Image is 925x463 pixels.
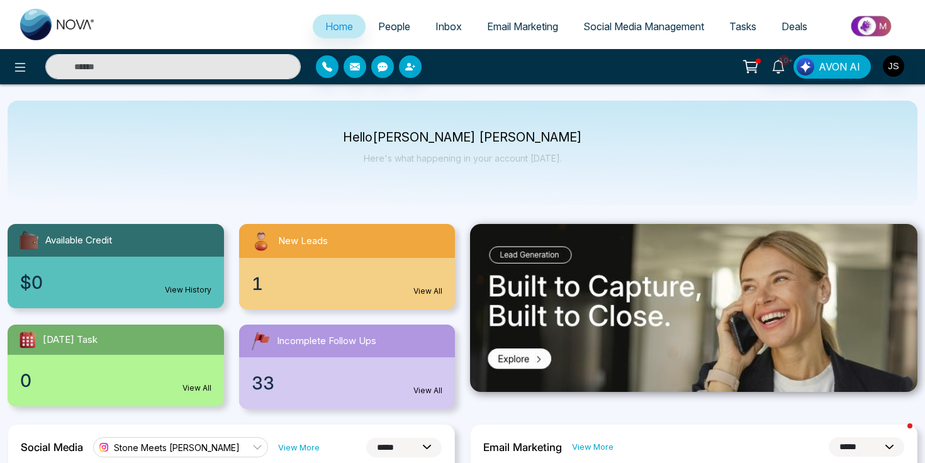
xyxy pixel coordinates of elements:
span: New Leads [278,234,328,248]
img: newLeads.svg [249,229,273,253]
a: Incomplete Follow Ups33View All [232,325,463,409]
span: Home [325,20,353,33]
span: AVON AI [819,59,860,74]
span: 1 [252,271,263,297]
a: View More [572,441,614,453]
span: Incomplete Follow Ups [277,334,376,349]
img: instagram [98,441,110,454]
a: New Leads1View All [232,224,463,310]
span: Email Marketing [487,20,558,33]
a: Email Marketing [474,14,571,38]
iframe: Intercom live chat [882,420,912,450]
span: Available Credit [45,233,112,248]
h2: Email Marketing [483,441,562,454]
a: Social Media Management [571,14,717,38]
a: View All [413,286,442,297]
a: Home [313,14,366,38]
img: todayTask.svg [18,330,38,350]
a: View More [278,442,320,454]
span: Stone Meets [PERSON_NAME] [114,442,240,454]
a: Deals [769,14,820,38]
span: $0 [20,269,43,296]
img: Lead Flow [797,58,814,75]
img: followUps.svg [249,330,272,352]
p: Here's what happening in your account [DATE]. [343,153,582,164]
span: 0 [20,367,31,394]
a: People [366,14,423,38]
a: Inbox [423,14,474,38]
span: [DATE] Task [43,333,98,347]
img: User Avatar [883,55,904,77]
span: Deals [782,20,807,33]
h2: Social Media [21,441,83,454]
img: Nova CRM Logo [20,9,96,40]
img: availableCredit.svg [18,229,40,252]
a: View History [165,284,211,296]
img: . [470,224,917,392]
a: View All [182,382,211,394]
img: Market-place.gif [826,12,917,40]
span: 33 [252,370,274,396]
span: People [378,20,410,33]
span: Tasks [729,20,756,33]
p: Hello [PERSON_NAME] [PERSON_NAME] [343,132,582,143]
button: AVON AI [793,55,871,79]
a: 10+ [763,55,793,77]
span: Inbox [435,20,462,33]
span: Social Media Management [583,20,704,33]
a: Tasks [717,14,769,38]
span: 10+ [778,55,790,66]
a: View All [413,385,442,396]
